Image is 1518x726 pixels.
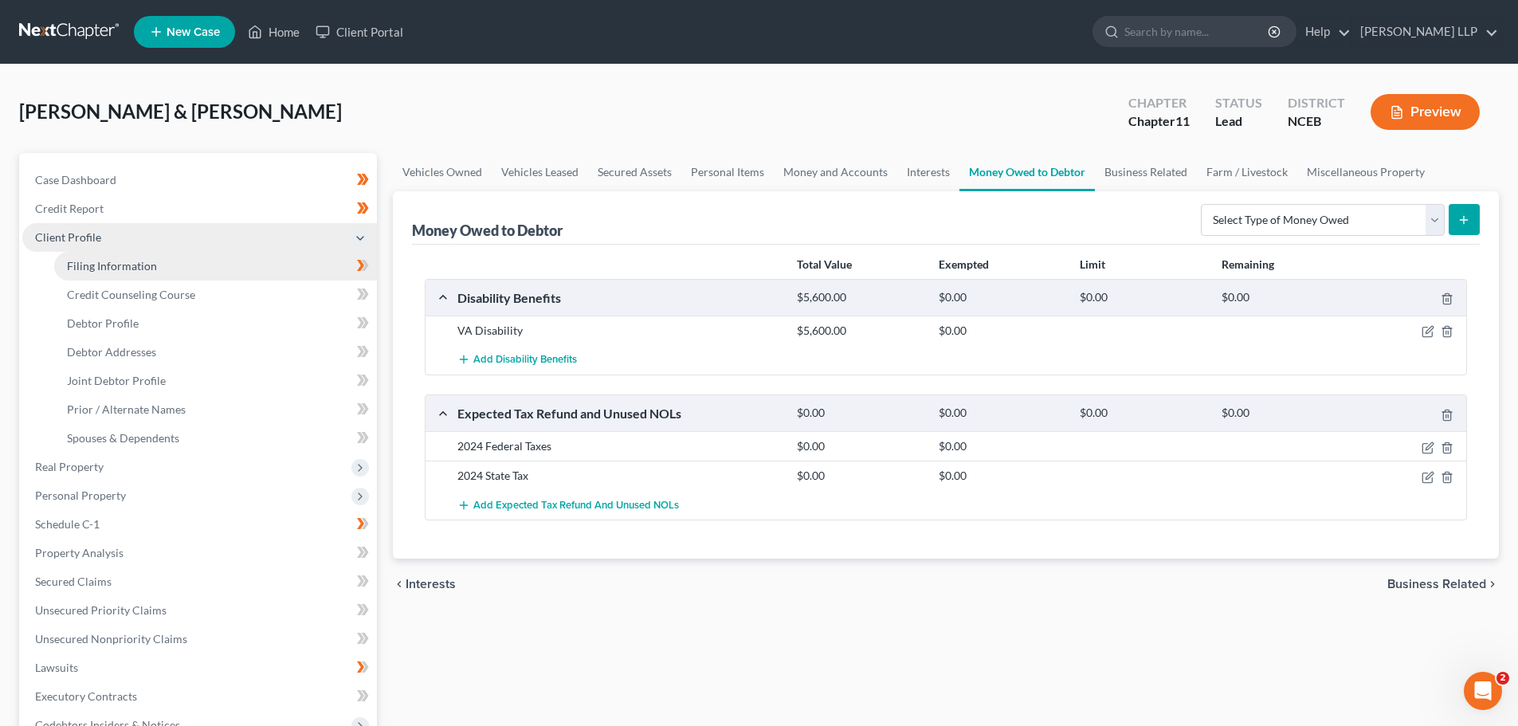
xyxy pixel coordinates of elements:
[54,252,377,281] a: Filing Information
[1297,18,1351,46] a: Help
[1197,153,1297,191] a: Farm / Livestock
[789,323,930,339] div: $5,600.00
[54,309,377,338] a: Debtor Profile
[35,689,137,703] span: Executory Contracts
[1387,578,1499,591] button: Business Related chevron_right
[1387,578,1486,591] span: Business Related
[22,510,377,539] a: Schedule C-1
[774,153,897,191] a: Money and Accounts
[35,546,124,559] span: Property Analysis
[1222,257,1274,271] strong: Remaining
[393,153,492,191] a: Vehicles Owned
[789,290,930,305] div: $5,600.00
[1297,153,1434,191] a: Miscellaneous Property
[789,468,930,484] div: $0.00
[35,230,101,244] span: Client Profile
[449,405,789,422] div: Expected Tax Refund and Unused NOLs
[789,438,930,454] div: $0.00
[1464,672,1502,710] iframe: Intercom live chat
[931,468,1072,484] div: $0.00
[931,438,1072,454] div: $0.00
[931,406,1072,421] div: $0.00
[308,18,411,46] a: Client Portal
[35,661,78,674] span: Lawsuits
[22,625,377,653] a: Unsecured Nonpriority Claims
[167,26,220,38] span: New Case
[931,290,1072,305] div: $0.00
[789,406,930,421] div: $0.00
[35,603,167,617] span: Unsecured Priority Claims
[22,653,377,682] a: Lawsuits
[67,345,156,359] span: Debtor Addresses
[1072,406,1213,421] div: $0.00
[35,632,187,646] span: Unsecured Nonpriority Claims
[457,490,679,520] button: Add Expected Tax Refund and Unused NOLs
[449,438,789,454] div: 2024 Federal Taxes
[1128,112,1190,131] div: Chapter
[412,221,566,240] div: Money Owed to Debtor
[22,682,377,711] a: Executory Contracts
[67,259,157,273] span: Filing Information
[1072,290,1213,305] div: $0.00
[681,153,774,191] a: Personal Items
[1214,290,1355,305] div: $0.00
[473,499,679,512] span: Add Expected Tax Refund and Unused NOLs
[1215,94,1262,112] div: Status
[67,374,166,387] span: Joint Debtor Profile
[22,596,377,625] a: Unsecured Priority Claims
[35,460,104,473] span: Real Property
[35,173,116,186] span: Case Dashboard
[22,539,377,567] a: Property Analysis
[406,578,456,591] span: Interests
[393,578,406,591] i: chevron_left
[240,18,308,46] a: Home
[1214,406,1355,421] div: $0.00
[473,354,577,367] span: Add Disability Benefits
[54,424,377,453] a: Spouses & Dependents
[1496,672,1509,685] span: 2
[35,202,104,215] span: Credit Report
[959,153,1095,191] a: Money Owed to Debtor
[1288,112,1345,131] div: NCEB
[897,153,959,191] a: Interests
[588,153,681,191] a: Secured Assets
[54,367,377,395] a: Joint Debtor Profile
[67,431,179,445] span: Spouses & Dependents
[797,257,852,271] strong: Total Value
[35,575,112,588] span: Secured Claims
[67,316,139,330] span: Debtor Profile
[1486,578,1499,591] i: chevron_right
[67,402,186,416] span: Prior / Alternate Names
[457,345,577,375] button: Add Disability Benefits
[449,289,789,306] div: Disability Benefits
[1352,18,1498,46] a: [PERSON_NAME] LLP
[939,257,989,271] strong: Exempted
[54,281,377,309] a: Credit Counseling Course
[54,395,377,424] a: Prior / Alternate Names
[1215,112,1262,131] div: Lead
[22,194,377,223] a: Credit Report
[931,323,1072,339] div: $0.00
[19,100,342,123] span: [PERSON_NAME] & [PERSON_NAME]
[1288,94,1345,112] div: District
[1095,153,1197,191] a: Business Related
[54,338,377,367] a: Debtor Addresses
[492,153,588,191] a: Vehicles Leased
[449,468,789,484] div: 2024 State Tax
[1080,257,1105,271] strong: Limit
[1175,113,1190,128] span: 11
[22,567,377,596] a: Secured Claims
[67,288,195,301] span: Credit Counseling Course
[1128,94,1190,112] div: Chapter
[449,323,789,339] div: VA Disability
[35,489,126,502] span: Personal Property
[393,578,456,591] button: chevron_left Interests
[1124,17,1270,46] input: Search by name...
[1371,94,1480,130] button: Preview
[35,517,100,531] span: Schedule C-1
[22,166,377,194] a: Case Dashboard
